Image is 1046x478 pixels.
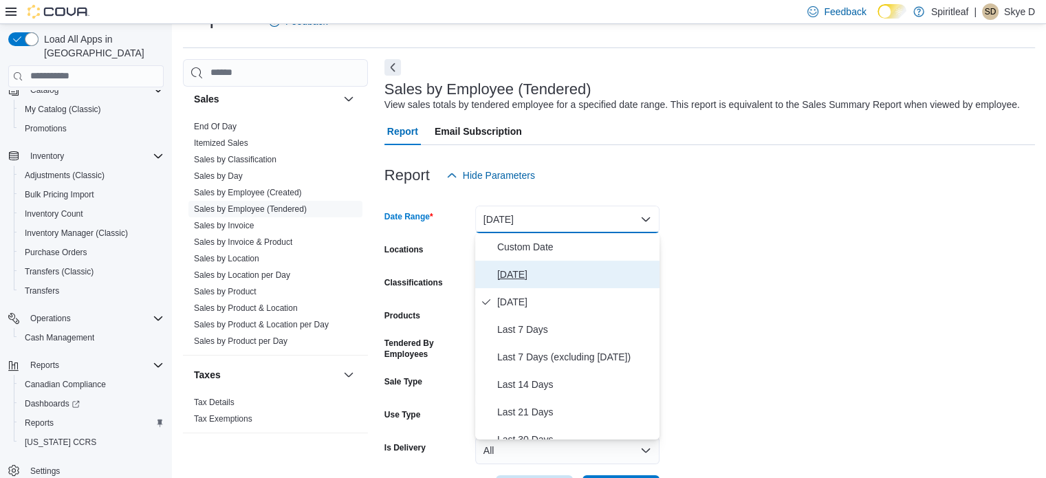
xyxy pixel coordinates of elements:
button: Operations [25,310,76,327]
span: Sales by Employee (Tendered) [194,204,307,215]
span: Purchase Orders [25,247,87,258]
button: Hide Parameters [441,162,541,189]
a: Sales by Location per Day [194,270,290,280]
span: Sales by Product & Location [194,303,298,314]
button: Promotions [14,119,169,138]
span: Washington CCRS [19,434,164,450]
a: Transfers [19,283,65,299]
span: Itemized Sales [194,138,248,149]
img: Cova [28,5,89,19]
span: Canadian Compliance [25,379,106,390]
span: Settings [30,466,60,477]
a: Sales by Employee (Created) [194,188,302,197]
span: Inventory [25,148,164,164]
a: Sales by Day [194,171,243,181]
span: Adjustments (Classic) [25,170,105,181]
span: Inventory Manager (Classic) [25,228,128,239]
span: Inventory Manager (Classic) [19,225,164,241]
a: Sales by Employee (Tendered) [194,204,307,214]
span: Bulk Pricing Import [25,189,94,200]
span: Inventory [30,151,64,162]
span: Reports [19,415,164,431]
a: Reports [19,415,59,431]
label: Date Range [384,211,433,222]
button: All [475,437,660,464]
a: Sales by Product [194,287,257,296]
h3: Sales by Employee (Tendered) [384,81,591,98]
button: Bulk Pricing Import [14,185,169,204]
span: Purchase Orders [19,244,164,261]
a: Tax Details [194,398,235,407]
a: My Catalog (Classic) [19,101,107,118]
button: [DATE] [475,206,660,233]
button: Adjustments (Classic) [14,166,169,185]
button: Sales [194,92,338,106]
span: Sales by Day [194,171,243,182]
span: Transfers [25,285,59,296]
span: Inventory Count [25,208,83,219]
a: Canadian Compliance [19,376,111,393]
span: Custom Date [497,239,654,255]
div: Skye D [982,3,999,20]
a: Sales by Invoice & Product [194,237,292,247]
span: Inventory Count [19,206,164,222]
button: Inventory [25,148,69,164]
span: Sales by Product & Location per Day [194,319,329,330]
a: Adjustments (Classic) [19,167,110,184]
span: End Of Day [194,121,237,132]
button: Inventory Manager (Classic) [14,224,169,243]
label: Products [384,310,420,321]
a: End Of Day [194,122,237,131]
span: Catalog [30,85,58,96]
span: Sales by Product [194,286,257,297]
span: Load All Apps in [GEOGRAPHIC_DATA] [39,32,164,60]
p: | [974,3,977,20]
div: Taxes [183,394,368,433]
span: Sales by Location per Day [194,270,290,281]
button: My Catalog (Classic) [14,100,169,119]
button: Taxes [194,368,338,382]
div: View sales totals by tendered employee for a specified date range. This report is equivalent to t... [384,98,1020,112]
button: Catalog [25,82,64,98]
span: [US_STATE] CCRS [25,437,96,448]
a: Purchase Orders [19,244,93,261]
span: Cash Management [19,329,164,346]
label: Locations [384,244,424,255]
a: Sales by Classification [194,155,276,164]
label: Tendered By Employees [384,338,470,360]
a: Sales by Product per Day [194,336,287,346]
button: Catalog [3,80,169,100]
span: Cash Management [25,332,94,343]
a: Inventory Count [19,206,89,222]
div: Sales [183,118,368,355]
span: Dashboards [25,398,80,409]
span: Bulk Pricing Import [19,186,164,203]
span: Sales by Classification [194,154,276,165]
span: Last 7 Days [497,321,654,338]
span: Email Subscription [435,118,522,145]
button: Transfers (Classic) [14,262,169,281]
p: Skye D [1004,3,1035,20]
button: Taxes [340,367,357,383]
a: Bulk Pricing Import [19,186,100,203]
button: Reports [25,357,65,373]
button: [US_STATE] CCRS [14,433,169,452]
a: Sales by Product & Location [194,303,298,313]
span: Reports [25,357,164,373]
h3: Sales [194,92,219,106]
span: Report [387,118,418,145]
button: Inventory Count [14,204,169,224]
label: Is Delivery [384,442,426,453]
span: Promotions [25,123,67,134]
span: Transfers (Classic) [25,266,94,277]
span: Last 14 Days [497,376,654,393]
span: Reports [30,360,59,371]
span: SD [985,3,996,20]
span: Canadian Compliance [19,376,164,393]
span: Sales by Invoice [194,220,254,231]
span: Adjustments (Classic) [19,167,164,184]
input: Dark Mode [878,4,906,19]
button: Operations [3,309,169,328]
span: Catalog [25,82,164,98]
